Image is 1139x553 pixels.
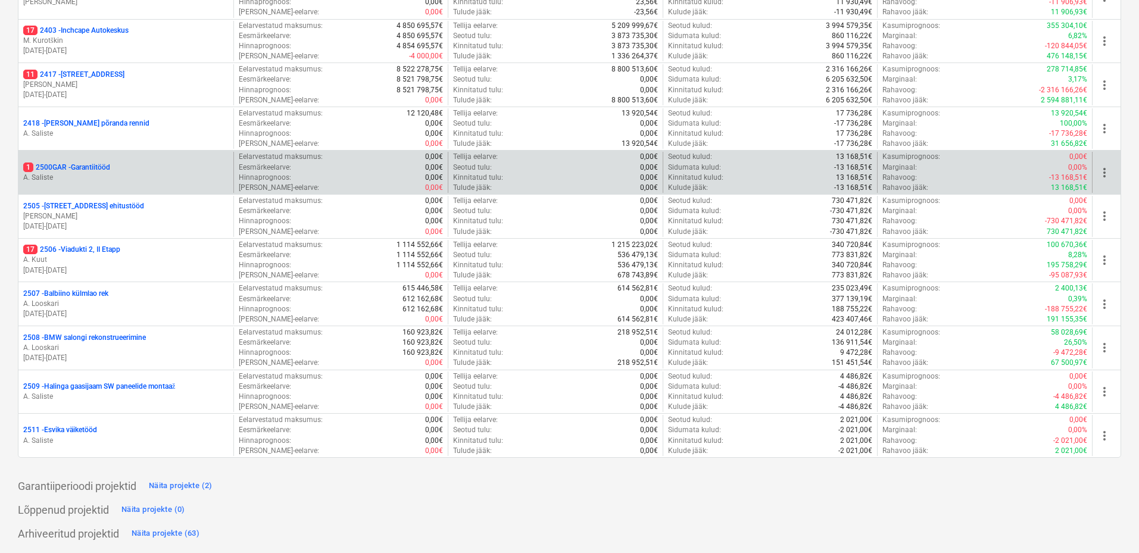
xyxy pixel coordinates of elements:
[834,7,872,17] p: -11 930,49€
[239,183,319,193] p: [PERSON_NAME]-eelarve :
[1068,74,1087,85] p: 3,17%
[453,227,492,237] p: Tulude jääk :
[1055,283,1087,293] p: 2 400,13€
[453,304,503,314] p: Kinnitatud tulu :
[882,74,917,85] p: Marginaal :
[640,129,658,139] p: 0,00€
[1051,7,1087,17] p: 11 906,93€
[1041,95,1087,105] p: 2 594 881,11€
[425,139,443,149] p: 0,00€
[402,327,443,338] p: 160 923,82€
[668,95,708,105] p: Kulude jääk :
[830,206,872,216] p: -730 471,82€
[239,314,319,324] p: [PERSON_NAME]-eelarve :
[23,245,229,275] div: 172506 -Viadukti 2, II EtappA. Kuut[DATE]-[DATE]
[832,314,872,324] p: 423 407,46€
[834,118,872,129] p: -17 736,28€
[826,21,872,31] p: 3 994 579,35€
[832,304,872,314] p: 188 755,22€
[397,31,443,41] p: 4 850 695,57€
[640,227,658,237] p: 0,00€
[23,201,229,232] div: 2505 -[STREET_ADDRESS] ehitustööd[PERSON_NAME][DATE]-[DATE]
[882,51,928,61] p: Rahavoo jääk :
[1068,31,1087,41] p: 6,82%
[1069,196,1087,206] p: 0,00€
[1097,209,1112,223] span: more_vert
[23,255,229,265] p: A. Kuut
[668,270,708,280] p: Kulude jääk :
[617,260,658,270] p: 536 479,13€
[397,85,443,95] p: 8 521 798,75€
[882,31,917,41] p: Marginaal :
[1068,206,1087,216] p: 0,00%
[1047,51,1087,61] p: 476 148,15€
[832,270,872,280] p: 773 831,82€
[882,294,917,304] p: Marginaal :
[882,216,917,226] p: Rahavoog :
[617,250,658,260] p: 536 479,13€
[668,250,721,260] p: Sidumata kulud :
[1097,253,1112,267] span: more_vert
[23,309,229,319] p: [DATE] - [DATE]
[1047,21,1087,31] p: 355 304,10€
[23,129,229,139] p: A. Saliste
[832,250,872,260] p: 773 831,82€
[1047,64,1087,74] p: 278 714,85€
[668,227,708,237] p: Kulude jääk :
[1068,163,1087,173] p: 0,00%
[826,64,872,74] p: 2 316 166,26€
[1047,227,1087,237] p: 730 471,82€
[239,139,319,149] p: [PERSON_NAME]-eelarve :
[882,129,917,139] p: Rahavoog :
[832,31,872,41] p: 860 116,22€
[1051,108,1087,118] p: 13 920,54€
[23,425,97,435] p: 2511 - Esvika väiketööd
[832,283,872,293] p: 235 023,49€
[453,260,503,270] p: Kinnitatud tulu :
[453,41,503,51] p: Kinnitatud tulu :
[882,108,940,118] p: Kasumiprognoos :
[611,31,658,41] p: 3 873 735,30€
[425,314,443,324] p: 0,00€
[425,183,443,193] p: 0,00€
[882,250,917,260] p: Marginaal :
[397,64,443,74] p: 8 522 278,75€
[832,51,872,61] p: 860 116,22€
[640,196,658,206] p: 0,00€
[882,173,917,183] p: Rahavoog :
[882,64,940,74] p: Kasumiprognoos :
[882,240,940,250] p: Kasumiprognoos :
[239,152,323,162] p: Eelarvestatud maksumus :
[453,240,498,250] p: Tellija eelarve :
[239,64,323,74] p: Eelarvestatud maksumus :
[23,353,229,363] p: [DATE] - [DATE]
[668,304,723,314] p: Kinnitatud kulud :
[826,74,872,85] p: 6 205 632,50€
[23,26,38,35] span: 17
[668,240,712,250] p: Seotud kulud :
[239,294,291,304] p: Eesmärkeelarve :
[611,64,658,74] p: 8 800 513,60€
[668,108,712,118] p: Seotud kulud :
[425,216,443,226] p: 0,00€
[668,163,721,173] p: Sidumata kulud :
[23,343,229,353] p: A. Looskari
[409,51,443,61] p: -4 000,00€
[23,46,229,56] p: [DATE] - [DATE]
[23,382,229,402] div: 2509 -Halinga gaasijaam SW paneelide montaažA. Saliste
[397,74,443,85] p: 8 521 798,75€
[1097,34,1112,48] span: more_vert
[453,64,498,74] p: Tellija eelarve :
[882,163,917,173] p: Marginaal :
[882,183,928,193] p: Rahavoo jääk :
[23,265,229,276] p: [DATE] - [DATE]
[121,503,185,517] div: Näita projekte (0)
[425,163,443,173] p: 0,00€
[23,26,229,56] div: 172403 -Inchcape AutokeskusM. Kurotškin[DATE]-[DATE]
[425,95,443,105] p: 0,00€
[668,206,721,216] p: Sidumata kulud :
[1097,121,1112,136] span: more_vert
[882,206,917,216] p: Marginaal :
[640,118,658,129] p: 0,00€
[453,95,492,105] p: Tulude jääk :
